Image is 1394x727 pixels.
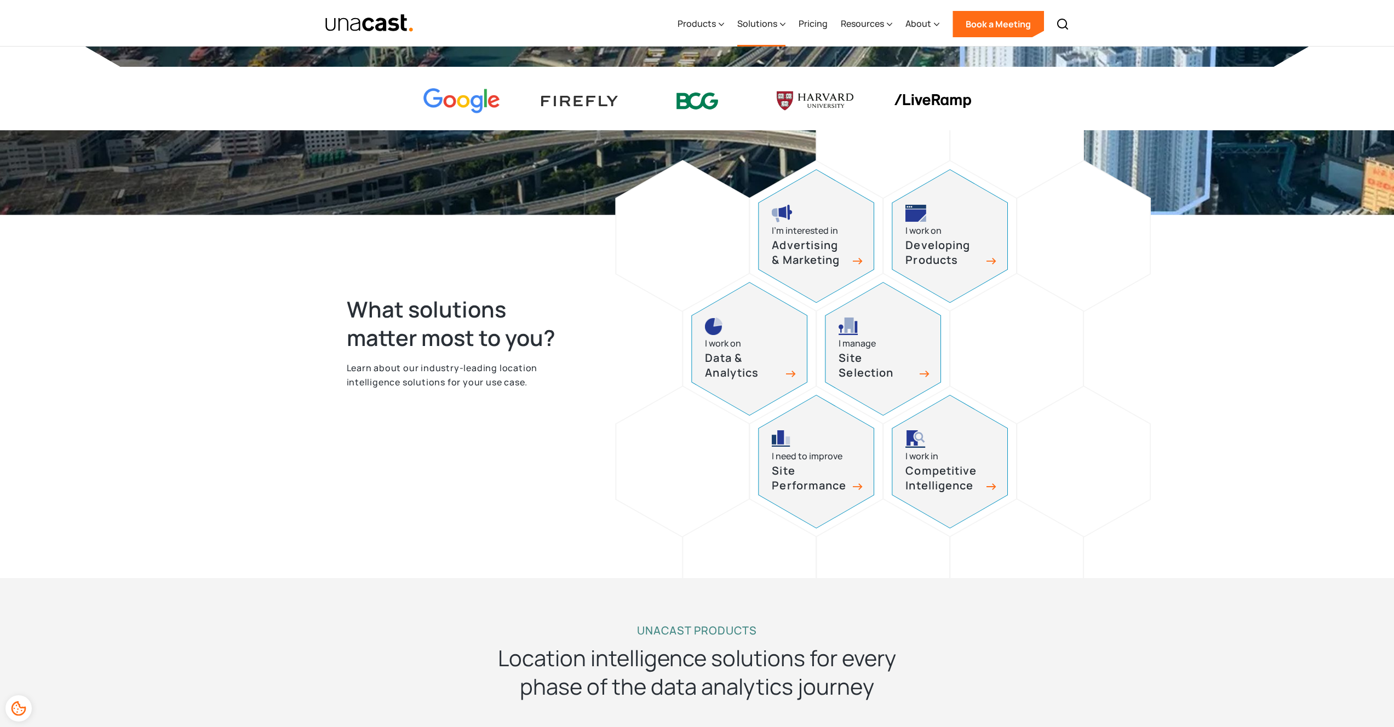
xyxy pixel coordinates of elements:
[478,644,916,701] h2: Location intelligence solutions for every phase of the data analytics journey
[637,622,757,639] h2: UNACAST PRODUCTS
[905,223,942,238] div: I work on
[799,2,828,47] a: Pricing
[905,2,939,47] div: About
[758,169,874,303] a: advertising and marketing iconI’m interested inAdvertising & Marketing
[905,17,931,30] div: About
[905,430,926,448] img: competitive intelligence icon
[772,430,790,448] img: site performance icon
[772,223,838,238] div: I’m interested in
[5,695,32,722] div: Cookie Preferences
[737,17,777,30] div: Solutions
[705,351,782,380] h3: Data & Analytics
[894,94,971,108] img: liveramp logo
[892,395,1008,528] a: competitive intelligence iconI work inCompetitive Intelligence
[905,464,982,493] h3: Competitive Intelligence
[347,295,578,352] h2: What solutions matter most to you?
[347,361,578,390] p: Learn about our industry-leading location intelligence solutions for your use case.
[777,88,853,114] img: Harvard U logo
[325,14,414,33] a: home
[678,2,724,47] div: Products
[839,318,859,335] img: site selection icon
[758,395,874,528] a: site performance iconI need to improveSite Performance
[905,238,982,267] h3: Developing Products
[705,336,741,351] div: I work on
[839,336,876,351] div: I manage
[839,351,915,380] h3: Site Selection
[772,238,848,267] h3: Advertising & Marketing
[659,85,736,117] img: BCG logo
[678,17,716,30] div: Products
[423,88,500,114] img: Google logo Color
[772,205,793,222] img: advertising and marketing icon
[841,2,892,47] div: Resources
[1056,18,1069,31] img: Search icon
[905,205,926,222] img: developing products icon
[772,449,842,464] div: I need to improve
[905,449,938,464] div: I work in
[841,17,884,30] div: Resources
[892,169,1008,303] a: developing products iconI work onDeveloping Products
[772,464,848,493] h3: Site Performance
[325,14,414,33] img: Unacast text logo
[541,96,618,106] img: Firefly Advertising logo
[691,282,807,416] a: pie chart iconI work onData & Analytics
[705,318,722,335] img: pie chart icon
[737,2,785,47] div: Solutions
[953,11,1044,37] a: Book a Meeting
[825,282,941,416] a: site selection icon I manageSite Selection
